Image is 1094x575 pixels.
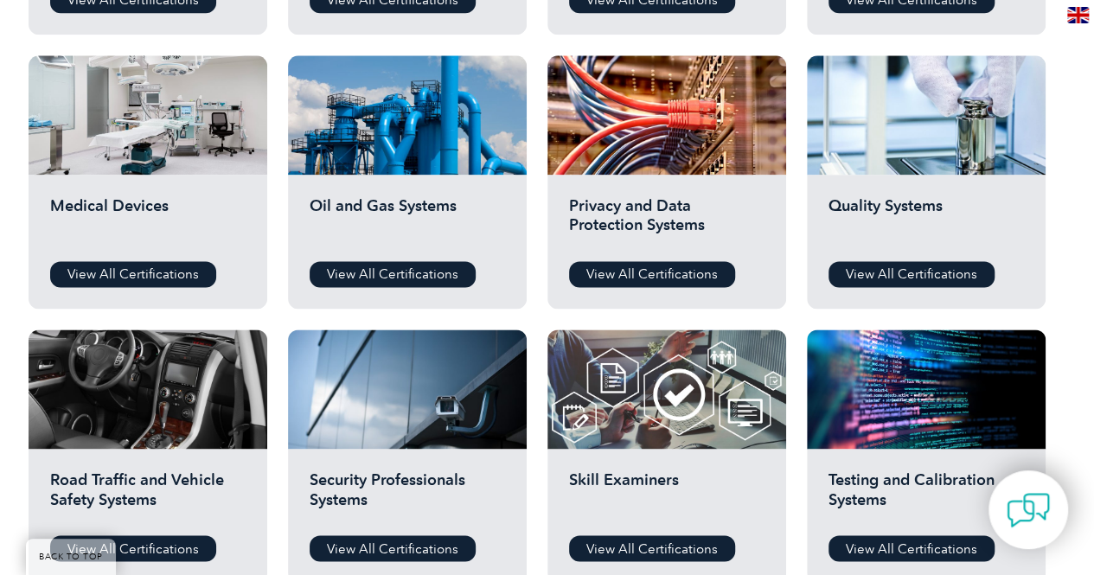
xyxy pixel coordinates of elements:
h2: Skill Examiners [569,470,765,522]
h2: Privacy and Data Protection Systems [569,196,765,248]
a: View All Certifications [310,261,476,287]
img: en [1067,7,1089,23]
a: BACK TO TOP [26,539,116,575]
img: contact-chat.png [1007,489,1050,532]
a: View All Certifications [828,261,995,287]
a: View All Certifications [569,535,735,561]
h2: Road Traffic and Vehicle Safety Systems [50,470,246,522]
a: View All Certifications [50,535,216,561]
a: View All Certifications [310,535,476,561]
a: View All Certifications [50,261,216,287]
h2: Quality Systems [828,196,1024,248]
h2: Medical Devices [50,196,246,248]
h2: Oil and Gas Systems [310,196,505,248]
h2: Security Professionals Systems [310,470,505,522]
a: View All Certifications [828,535,995,561]
a: View All Certifications [569,261,735,287]
h2: Testing and Calibration Systems [828,470,1024,522]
